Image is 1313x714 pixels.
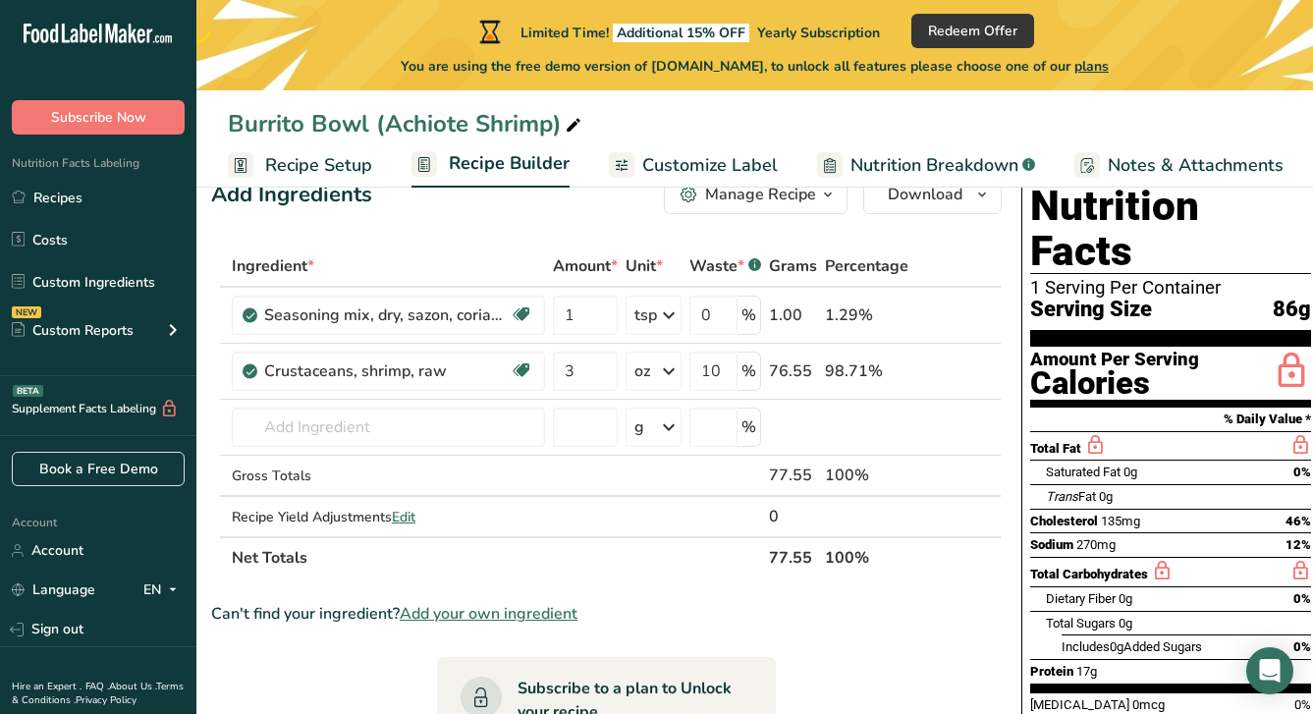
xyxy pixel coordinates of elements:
[12,100,185,135] button: Subscribe Now
[769,254,817,278] span: Grams
[228,106,585,141] div: Burrito Bowl (Achiote Shrimp)
[1030,408,1311,431] section: % Daily Value *
[1030,664,1073,679] span: Protein
[1030,278,1311,298] div: 1 Serving Per Container
[265,152,372,179] span: Recipe Setup
[1132,697,1165,712] span: 0mcg
[1030,697,1129,712] span: [MEDICAL_DATA]
[769,464,817,487] div: 77.55
[1030,369,1199,398] div: Calories
[1286,537,1311,552] span: 12%
[928,21,1017,41] span: Redeem Offer
[1119,591,1132,606] span: 0g
[1030,298,1152,322] span: Serving Size
[1030,537,1073,552] span: Sodium
[1294,697,1311,712] span: 0%
[1046,465,1121,479] span: Saturated Fat
[553,254,618,278] span: Amount
[626,254,663,278] span: Unit
[1110,639,1123,654] span: 0g
[911,14,1034,48] button: Redeem Offer
[1074,57,1109,76] span: plans
[1246,647,1293,694] div: Open Intercom Messenger
[51,107,146,128] span: Subscribe Now
[211,602,1002,626] div: Can't find your ingredient?
[888,183,962,206] span: Download
[1119,616,1132,631] span: 0g
[400,602,577,626] span: Add your own ingredient
[1108,152,1284,179] span: Notes & Attachments
[12,680,82,693] a: Hire an Expert .
[609,143,778,188] a: Customize Label
[85,680,109,693] a: FAQ .
[1062,639,1202,654] span: Includes Added Sugars
[211,179,372,211] div: Add Ingredients
[1030,567,1148,581] span: Total Carbohydrates
[12,452,185,486] a: Book a Free Demo
[664,175,848,214] button: Manage Recipe
[264,303,510,327] div: Seasoning mix, dry, sazon, coriander & annatto
[825,464,908,487] div: 100%
[76,693,137,707] a: Privacy Policy
[401,56,1109,77] span: You are using the free demo version of [DOMAIN_NAME], to unlock all features please choose one of...
[765,536,821,577] th: 77.55
[1273,298,1311,322] span: 86g
[12,306,41,318] div: NEW
[689,254,761,278] div: Waste
[1030,351,1199,369] div: Amount Per Serving
[1293,465,1311,479] span: 0%
[12,573,95,607] a: Language
[769,505,817,528] div: 0
[1123,465,1137,479] span: 0g
[769,359,817,383] div: 76.55
[825,359,908,383] div: 98.71%
[1030,514,1098,528] span: Cholesterol
[1076,537,1116,552] span: 270mg
[392,508,415,526] span: Edit
[634,359,650,383] div: oz
[613,24,749,42] span: Additional 15% OFF
[109,680,156,693] a: About Us .
[1074,143,1284,188] a: Notes & Attachments
[13,385,43,397] div: BETA
[232,507,545,527] div: Recipe Yield Adjustments
[411,141,570,189] a: Recipe Builder
[1046,489,1078,504] i: Trans
[232,254,314,278] span: Ingredient
[264,359,510,383] div: Crustaceans, shrimp, raw
[143,578,185,602] div: EN
[228,536,765,577] th: Net Totals
[232,408,545,447] input: Add Ingredient
[12,320,134,341] div: Custom Reports
[705,183,816,206] div: Manage Recipe
[1030,184,1311,274] h1: Nutrition Facts
[757,24,880,42] span: Yearly Subscription
[821,536,912,577] th: 100%
[825,303,908,327] div: 1.29%
[228,143,372,188] a: Recipe Setup
[1293,639,1311,654] span: 0%
[475,20,880,43] div: Limited Time!
[1101,514,1140,528] span: 135mg
[769,303,817,327] div: 1.00
[863,175,1002,214] button: Download
[1030,441,1081,456] span: Total Fat
[1046,591,1116,606] span: Dietary Fiber
[642,152,778,179] span: Customize Label
[449,150,570,177] span: Recipe Builder
[1099,489,1113,504] span: 0g
[1046,489,1096,504] span: Fat
[1076,664,1097,679] span: 17g
[1046,616,1116,631] span: Total Sugars
[634,303,657,327] div: tsp
[12,680,184,707] a: Terms & Conditions .
[1293,591,1311,606] span: 0%
[817,143,1035,188] a: Nutrition Breakdown
[850,152,1018,179] span: Nutrition Breakdown
[825,254,908,278] span: Percentage
[232,466,545,486] div: Gross Totals
[634,415,644,439] div: g
[1286,514,1311,528] span: 46%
